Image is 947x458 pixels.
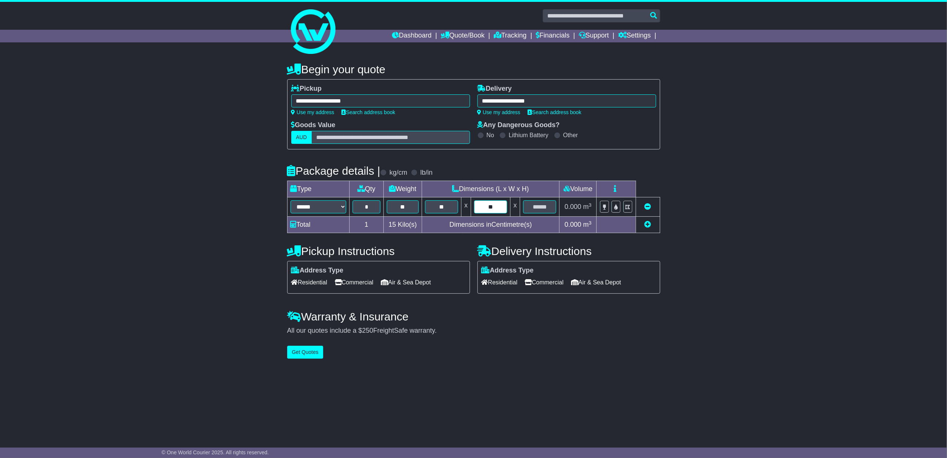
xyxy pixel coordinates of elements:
span: 15 [389,221,396,228]
a: Search address book [528,109,581,115]
a: Use my address [477,109,520,115]
span: m [583,221,592,228]
span: Residential [291,277,327,288]
label: Other [563,132,578,139]
a: Settings [618,30,651,42]
a: Remove this item [645,203,651,210]
h4: Pickup Instructions [287,245,470,257]
td: Dimensions (L x W x H) [422,181,560,197]
a: Financials [536,30,570,42]
span: 250 [362,327,373,334]
a: Add new item [645,221,651,228]
td: x [510,197,520,217]
span: 0.000 [565,221,581,228]
label: Pickup [291,85,322,93]
label: Address Type [291,267,344,275]
sup: 3 [589,220,592,226]
label: Address Type [481,267,534,275]
div: All our quotes include a $ FreightSafe warranty. [287,327,660,335]
label: Lithium Battery [509,132,548,139]
td: Dimensions in Centimetre(s) [422,217,560,233]
td: Total [287,217,349,233]
label: kg/cm [389,169,407,177]
span: 0.000 [565,203,581,210]
td: Type [287,181,349,197]
td: Qty [349,181,384,197]
a: Dashboard [392,30,432,42]
span: m [583,203,592,210]
sup: 3 [589,202,592,208]
label: Goods Value [291,121,335,129]
a: Use my address [291,109,334,115]
span: Commercial [335,277,373,288]
label: No [487,132,494,139]
a: Support [579,30,609,42]
h4: Package details | [287,165,380,177]
label: AUD [291,131,312,144]
h4: Warranty & Insurance [287,310,660,323]
a: Quote/Book [441,30,484,42]
a: Tracking [494,30,526,42]
label: Any Dangerous Goods? [477,121,560,129]
h4: Delivery Instructions [477,245,660,257]
button: Get Quotes [287,346,324,359]
td: x [461,197,471,217]
span: Residential [481,277,518,288]
td: 1 [349,217,384,233]
span: Air & Sea Depot [381,277,431,288]
h4: Begin your quote [287,63,660,75]
td: Weight [384,181,422,197]
td: Kilo(s) [384,217,422,233]
label: Delivery [477,85,512,93]
span: Commercial [525,277,564,288]
td: Volume [560,181,597,197]
span: © One World Courier 2025. All rights reserved. [162,449,269,455]
label: lb/in [420,169,432,177]
a: Search address book [342,109,395,115]
span: Air & Sea Depot [571,277,621,288]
